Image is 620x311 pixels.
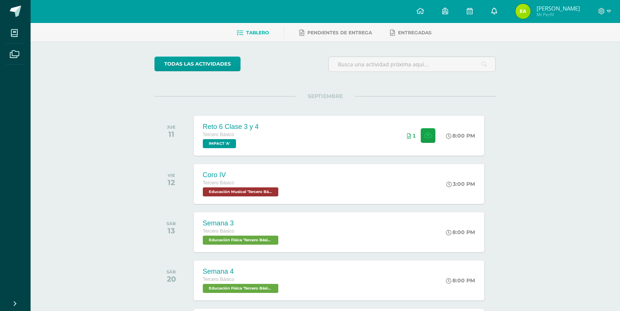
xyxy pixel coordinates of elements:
[203,132,234,137] span: Tercero Básico
[536,5,580,12] span: [PERSON_NAME]
[390,27,432,39] a: Entregadas
[167,226,176,235] div: 13
[154,57,241,71] a: todas las Actividades
[446,132,475,139] div: 8:00 PM
[167,130,176,139] div: 11
[329,57,496,72] input: Busca una actividad próxima aquí...
[246,30,269,35] span: Tablero
[203,228,234,234] span: Tercero Básico
[307,30,372,35] span: Pendientes de entrega
[203,180,234,185] span: Tercero Básico
[203,219,280,227] div: Semana 3
[296,93,355,100] span: SEPTIEMBRE
[168,178,175,187] div: 12
[203,123,259,131] div: Reto 6 Clase 3 y 4
[413,133,416,139] span: 1
[203,284,278,293] span: Educación Física 'Tercero Básico A'
[203,171,280,179] div: Coro IV
[167,124,176,130] div: JUE
[237,27,269,39] a: Tablero
[168,173,175,178] div: VIE
[203,187,278,196] span: Educación Musical 'Tercero Básico A'
[515,4,531,19] img: 4c2a7abacd59fa5c976236ee5449419b.png
[446,277,475,284] div: 8:00 PM
[398,30,432,35] span: Entregadas
[407,133,416,139] div: Archivos entregados
[446,229,475,236] div: 8:00 PM
[536,11,580,18] span: Mi Perfil
[203,277,234,282] span: Tercero Básico
[299,27,372,39] a: Pendientes de entrega
[167,269,176,274] div: SÁB
[203,236,278,245] span: Educación Física 'Tercero Básico A'
[167,274,176,283] div: 20
[446,181,475,187] div: 3:00 PM
[167,221,176,226] div: SÁB
[203,139,236,148] span: IMPACT 'A'
[203,268,280,276] div: Semana 4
